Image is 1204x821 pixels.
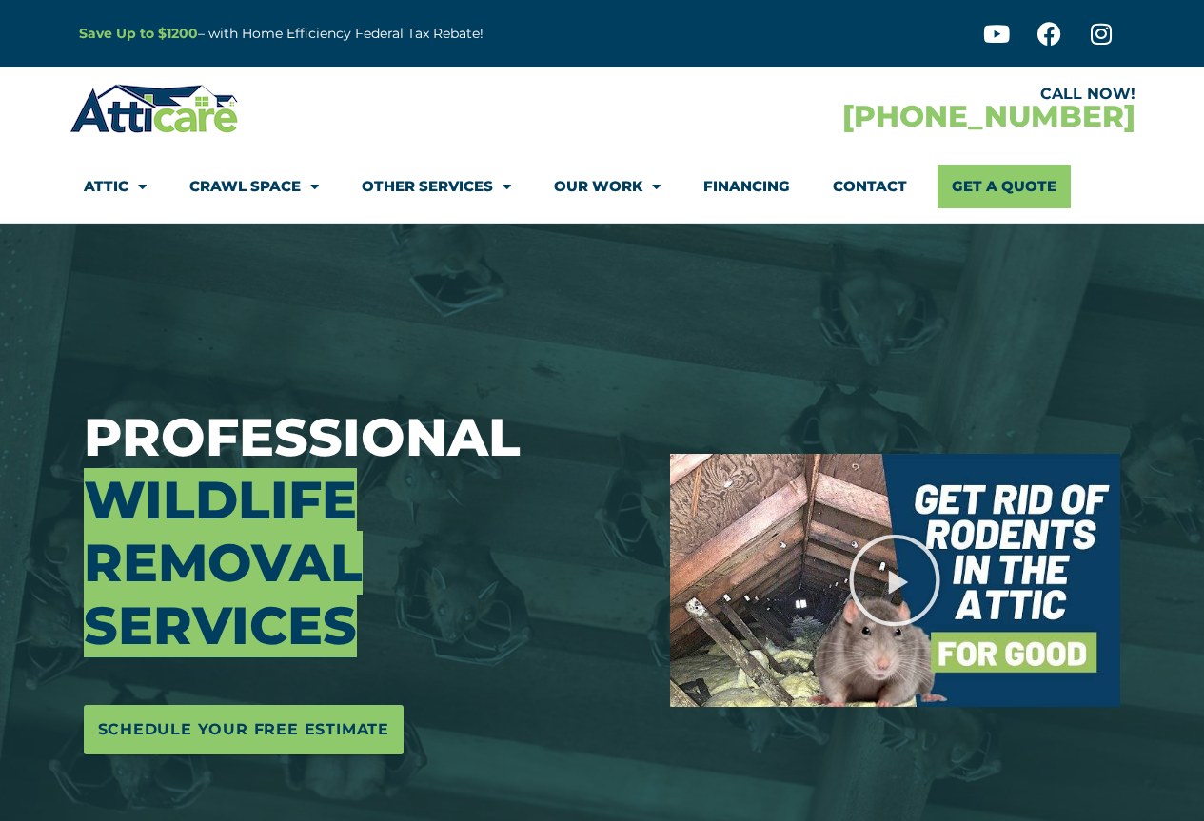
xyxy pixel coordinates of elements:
[847,533,942,628] div: Play Video
[84,705,405,754] a: Schedule Your Free Estimate
[84,406,641,657] h3: Professional
[554,165,661,208] a: Our Work
[84,165,1121,208] nav: Menu
[362,165,511,208] a: Other Services
[79,25,198,42] a: Save Up to $1200
[84,165,147,208] a: Attic
[98,714,390,745] span: Schedule Your Free Estimate
[189,165,319,208] a: Crawl Space
[703,165,790,208] a: Financing
[84,468,363,657] span: Wildlife Removal Services
[79,23,696,45] p: – with Home Efficiency Federal Tax Rebate!
[602,87,1135,102] div: CALL NOW!
[833,165,907,208] a: Contact
[938,165,1071,208] a: Get A Quote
